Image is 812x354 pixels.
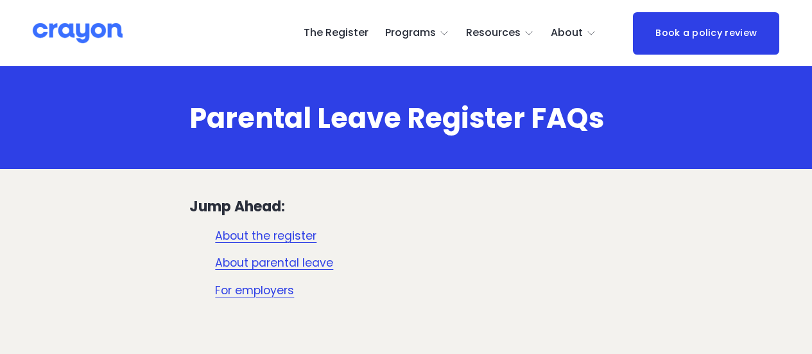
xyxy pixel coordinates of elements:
[304,23,368,44] a: The Register
[189,197,285,217] strong: Jump Ahead:
[466,23,535,44] a: folder dropdown
[215,283,294,298] a: For employers
[215,228,316,243] a: About the register
[385,24,436,42] span: Programs
[385,23,450,44] a: folder dropdown
[466,24,521,42] span: Resources
[215,255,333,270] a: About parental leave
[551,23,597,44] a: folder dropdown
[551,24,583,42] span: About
[633,12,779,55] a: Book a policy review
[33,22,123,44] img: Crayon
[189,103,685,134] h2: Parental Leave Register FAQs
